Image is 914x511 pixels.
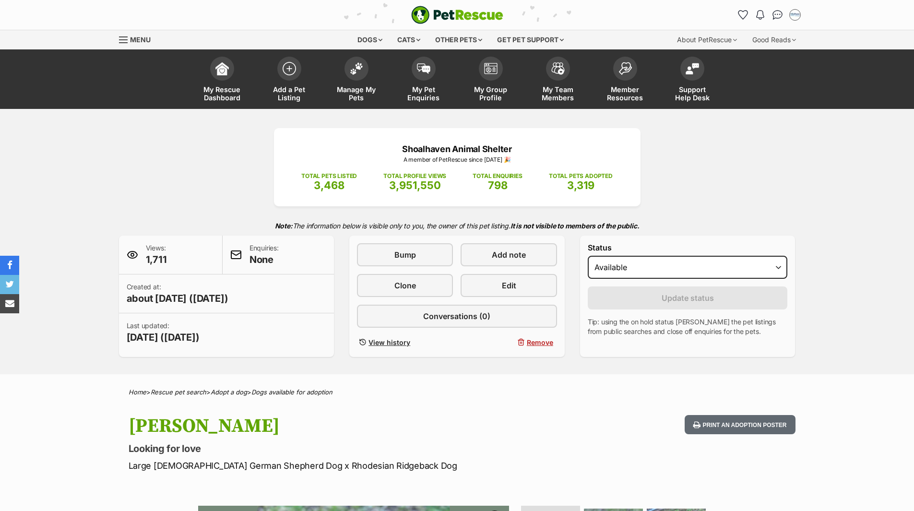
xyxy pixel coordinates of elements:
[510,222,640,230] strong: It is not visible to members of the public.
[790,10,800,20] img: Jodie Parnell profile pic
[357,335,453,349] a: View history
[129,442,534,455] p: Looking for love
[461,335,557,349] button: Remove
[151,388,206,396] a: Rescue pet search
[119,30,157,48] a: Menu
[588,243,788,252] label: Status
[659,52,726,109] a: Support Help Desk
[402,85,445,102] span: My Pet Enquiries
[457,52,524,109] a: My Group Profile
[256,52,323,109] a: Add a Pet Listing
[201,85,244,102] span: My Rescue Dashboard
[484,63,498,74] img: group-profile-icon-3fa3cf56718a62981997c0bc7e787c4b2cf8bcc04b72c1350f741eb67cf2f40e.svg
[461,243,557,266] a: Add note
[736,7,803,23] ul: Account quick links
[772,10,783,20] img: chat-41dd97257d64d25036548639549fe6c8038ab92f7586957e7f3b1b290dea8141.svg
[527,337,553,347] span: Remove
[536,85,580,102] span: My Team Members
[390,52,457,109] a: My Pet Enquiries
[129,415,534,437] h1: [PERSON_NAME]
[368,337,410,347] span: View history
[394,280,416,291] span: Clone
[671,85,714,102] span: Support Help Desk
[428,30,489,49] div: Other pets
[335,85,378,102] span: Manage My Pets
[323,52,390,109] a: Manage My Pets
[357,274,453,297] a: Clone
[411,6,503,24] a: PetRescue
[268,85,311,102] span: Add a Pet Listing
[130,36,151,44] span: Menu
[251,388,332,396] a: Dogs available for adoption
[249,253,279,266] span: None
[127,331,200,344] span: [DATE] ([DATE])
[736,7,751,23] a: Favourites
[129,459,534,472] p: Large [DEMOGRAPHIC_DATA] German Shepherd Dog x Rhodesian Ridgeback Dog
[490,30,570,49] div: Get pet support
[189,52,256,109] a: My Rescue Dashboard
[551,62,565,75] img: team-members-icon-5396bd8760b3fe7c0b43da4ab00e1e3bb1a5d9ba89233759b79545d2d3fc5d0d.svg
[394,249,416,261] span: Bump
[662,292,714,304] span: Update status
[492,249,526,261] span: Add note
[592,52,659,109] a: Member Resources
[283,62,296,75] img: add-pet-listing-icon-0afa8454b4691262ce3f59096e99ab1cd57d4a30225e0717b998d2c9b9846f56.svg
[488,179,508,191] span: 798
[127,282,228,305] p: Created at:
[604,85,647,102] span: Member Resources
[249,243,279,266] p: Enquiries:
[411,6,503,24] img: logo-e224e6f780fb5917bec1dbf3a21bbac754714ae5b6737aabdf751b685950b380.svg
[549,172,613,180] p: TOTAL PETS ADOPTED
[383,172,446,180] p: TOTAL PROFILE VIEWS
[469,85,512,102] span: My Group Profile
[129,388,146,396] a: Home
[670,30,744,49] div: About PetRescue
[288,143,626,155] p: Shoalhaven Animal Shelter
[350,62,363,75] img: manage-my-pets-icon-02211641906a0b7f246fdf0571729dbe1e7629f14944591b6c1af311fb30b64b.svg
[588,286,788,309] button: Update status
[461,274,557,297] a: Edit
[105,389,810,396] div: > > >
[746,30,803,49] div: Good Reads
[686,63,699,74] img: help-desk-icon-fdf02630f3aa405de69fd3d07c3f3aa587a6932b1a1747fa1d2bba05be0121f9.svg
[127,321,200,344] p: Last updated:
[770,7,785,23] a: Conversations
[288,155,626,164] p: A member of PetRescue since [DATE] 🎉
[685,415,795,435] button: Print an adoption poster
[146,243,167,266] p: Views:
[787,7,803,23] button: My account
[391,30,427,49] div: Cats
[357,305,557,328] a: Conversations (0)
[215,62,229,75] img: dashboard-icon-eb2f2d2d3e046f16d808141f083e7271f6b2e854fb5c12c21221c1fb7104beca.svg
[357,243,453,266] a: Bump
[417,63,430,74] img: pet-enquiries-icon-7e3ad2cf08bfb03b45e93fb7055b45f3efa6380592205ae92323e6603595dc1f.svg
[753,7,768,23] button: Notifications
[618,62,632,75] img: member-resources-icon-8e73f808a243e03378d46382f2149f9095a855e16c252ad45f914b54edf8863c.svg
[756,10,764,20] img: notifications-46538b983faf8c2785f20acdc204bb7945ddae34d4c08c2a6579f10ce5e182be.svg
[119,216,795,236] p: The information below is visible only to you, the owner of this pet listing.
[502,280,516,291] span: Edit
[473,172,522,180] p: TOTAL ENQUIRIES
[146,253,167,266] span: 1,711
[127,292,228,305] span: about [DATE] ([DATE])
[314,179,344,191] span: 3,468
[524,52,592,109] a: My Team Members
[351,30,389,49] div: Dogs
[275,222,293,230] strong: Note:
[567,179,594,191] span: 3,319
[389,179,441,191] span: 3,951,550
[301,172,357,180] p: TOTAL PETS LISTED
[423,310,490,322] span: Conversations (0)
[211,388,247,396] a: Adopt a dog
[588,317,788,336] p: Tip: using the on hold status [PERSON_NAME] the pet listings from public searches and close off e...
